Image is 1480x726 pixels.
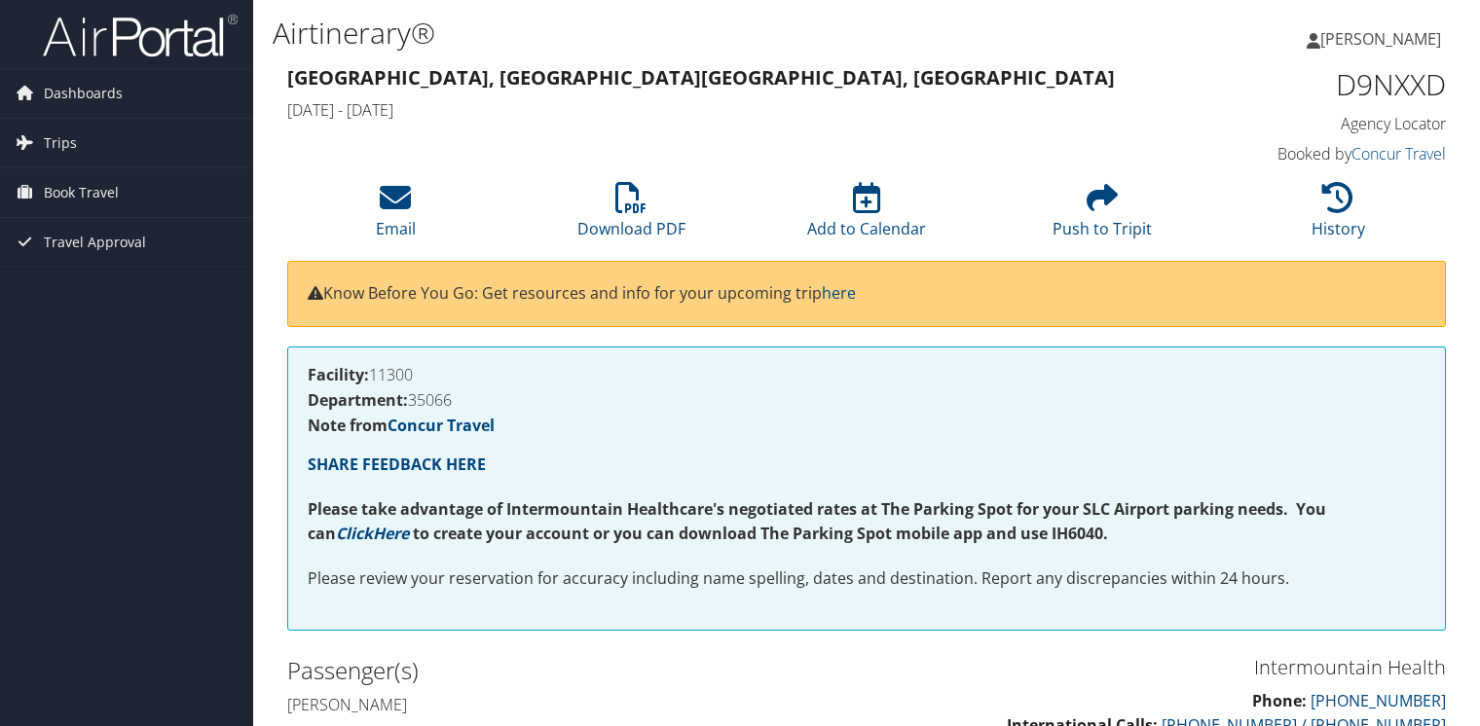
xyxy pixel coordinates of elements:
img: airportal-logo.png [43,13,238,58]
p: Please review your reservation for accuracy including name spelling, dates and destination. Repor... [308,566,1425,592]
h4: 35066 [308,392,1425,408]
a: Click [336,523,373,544]
h4: [PERSON_NAME] [287,694,852,715]
span: [PERSON_NAME] [1320,28,1441,50]
a: Download PDF [577,193,685,239]
h1: Airtinerary® [273,13,1064,54]
a: History [1312,193,1365,239]
a: SHARE FEEDBACK HERE [308,454,486,475]
strong: Department: [308,389,408,411]
p: Know Before You Go: Get resources and info for your upcoming trip [308,281,1425,307]
a: Email [376,193,416,239]
h4: [DATE] - [DATE] [287,99,1149,121]
a: Add to Calendar [807,193,926,239]
strong: Note from [308,415,495,436]
h3: Intermountain Health [881,654,1446,681]
a: [PHONE_NUMBER] [1311,690,1446,711]
a: Push to Tripit [1053,193,1152,239]
strong: to create your account or you can download The Parking Spot mobile app and use IH6040. [413,523,1108,544]
span: Book Travel [44,168,119,217]
a: here [822,282,856,304]
a: Here [373,523,409,544]
strong: Facility: [308,364,369,385]
span: Trips [44,119,77,167]
strong: Please take advantage of Intermountain Healthcare's negotiated rates at The Parking Spot for your... [308,498,1326,545]
h4: 11300 [308,367,1425,382]
strong: [GEOGRAPHIC_DATA], [GEOGRAPHIC_DATA] [GEOGRAPHIC_DATA], [GEOGRAPHIC_DATA] [287,64,1115,91]
a: [PERSON_NAME] [1307,10,1461,68]
span: Travel Approval [44,218,146,267]
h1: D9NXXD [1178,64,1446,105]
span: Dashboards [44,69,123,118]
h4: Booked by [1178,143,1446,164]
strong: Phone: [1252,690,1307,711]
a: Concur Travel [1351,143,1446,164]
h2: Passenger(s) [287,654,852,687]
a: Concur Travel [388,415,495,436]
h4: Agency Locator [1178,113,1446,134]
